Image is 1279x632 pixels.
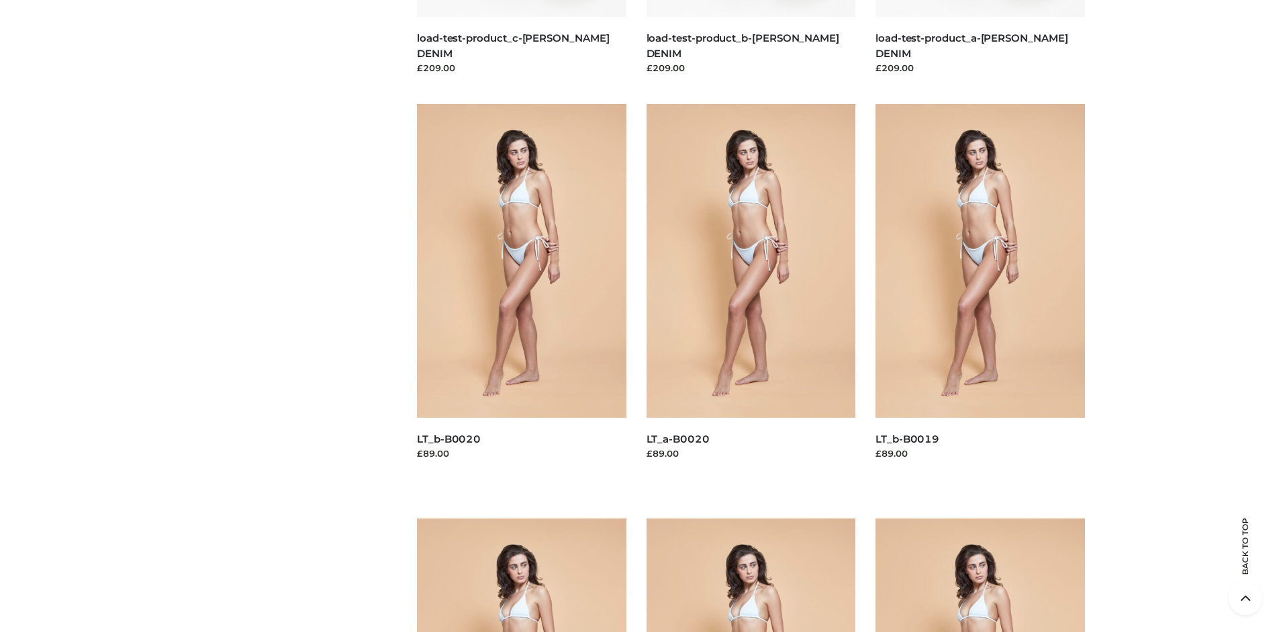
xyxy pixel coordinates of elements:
div: £89.00 [417,447,626,460]
div: £89.00 [647,447,856,460]
div: £209.00 [875,61,1085,75]
a: load-test-product_c-[PERSON_NAME] DENIM [417,32,610,60]
div: £209.00 [647,61,856,75]
a: LT_b-B0019 [875,433,939,445]
a: LT_a-B0020 [647,433,710,445]
span: Back to top [1229,541,1262,575]
div: £89.00 [875,447,1085,460]
div: £209.00 [417,61,626,75]
a: load-test-product_a-[PERSON_NAME] DENIM [875,32,1068,60]
a: load-test-product_b-[PERSON_NAME] DENIM [647,32,840,60]
a: LT_b-B0020 [417,433,481,445]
